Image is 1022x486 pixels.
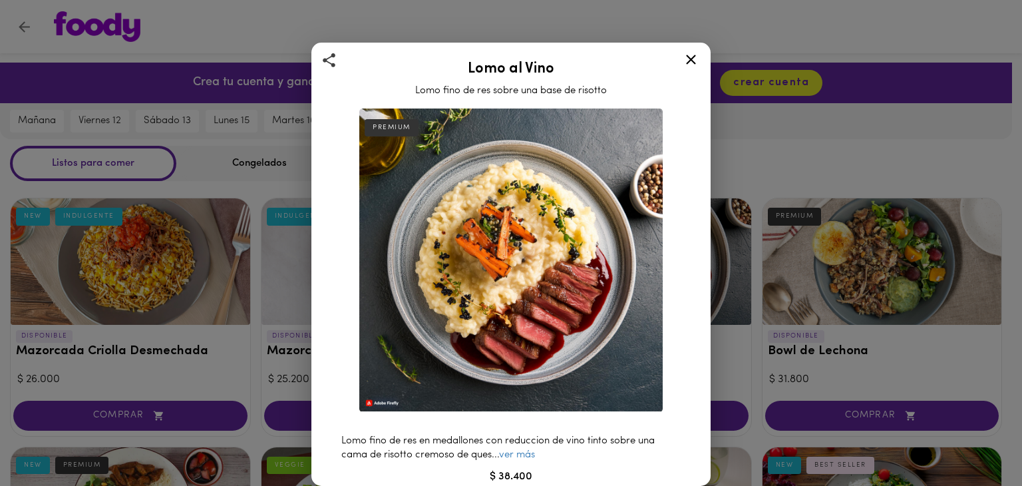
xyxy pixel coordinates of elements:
[328,61,694,77] h2: Lomo al Vino
[341,436,655,460] span: Lomo fino de res en medallones con reduccion de vino tinto sobre una cama de risotto cremoso de q...
[365,119,419,136] div: PREMIUM
[945,409,1009,473] iframe: Messagebird Livechat Widget
[415,86,607,96] span: Lomo fino de res sobre una base de risotto
[359,109,663,412] img: Lomo al Vino
[499,450,535,460] a: ver más
[328,469,694,485] div: $ 38.400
